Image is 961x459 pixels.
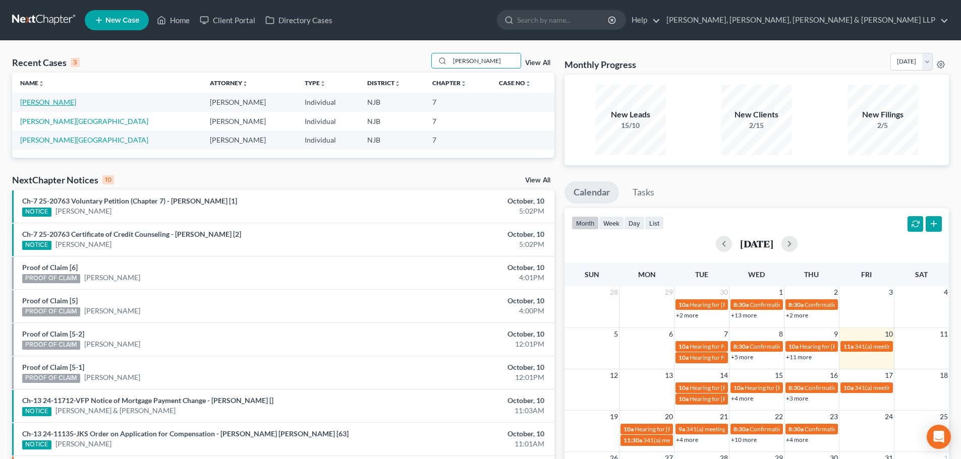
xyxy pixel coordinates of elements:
div: New Clients [721,109,792,120]
a: [PERSON_NAME] [20,98,76,106]
button: month [572,216,599,230]
a: [PERSON_NAME] [55,239,111,249]
a: View All [525,59,550,67]
span: 341(a) meeting for [PERSON_NAME] [686,425,783,433]
a: +2 more [786,311,808,319]
span: 8:30a [733,301,749,308]
span: 8 [778,328,784,340]
div: October, 10 [377,429,544,439]
td: 7 [424,93,491,111]
div: October, 10 [377,196,544,206]
span: 5 [613,328,619,340]
div: New Filings [847,109,918,120]
span: 21 [719,411,729,423]
div: 5:02PM [377,206,544,216]
span: Sun [585,270,599,279]
span: 13 [664,369,674,381]
div: NOTICE [22,241,51,250]
div: October, 10 [377,329,544,339]
span: 10 [884,328,894,340]
span: 1 [778,286,784,298]
a: Ch-7 25-20763 Certificate of Credit Counseling - [PERSON_NAME] [2] [22,230,241,238]
span: 14 [719,369,729,381]
a: +5 more [731,353,753,361]
div: 2/5 [847,120,918,130]
td: 7 [424,112,491,130]
td: Individual [297,130,359,149]
a: Ch-13 24-11135-JKS Order on Application for Compensation - [PERSON_NAME] [PERSON_NAME] [63] [22,429,349,438]
a: [PERSON_NAME] [55,206,111,216]
a: [PERSON_NAME][GEOGRAPHIC_DATA] [20,117,148,125]
a: [PERSON_NAME][GEOGRAPHIC_DATA] [20,136,148,144]
span: Hearing for Fulme Cruces [PERSON_NAME] De Zeballo [690,354,835,361]
a: [PERSON_NAME] [55,439,111,449]
div: 11:01AM [377,439,544,449]
span: Tue [695,270,708,279]
td: NJB [359,93,424,111]
div: NOTICE [22,440,51,449]
div: PROOF OF CLAIM [22,374,80,383]
span: 10a [624,425,634,433]
span: 341(a) meeting for [PERSON_NAME] [643,436,741,444]
span: 24 [884,411,894,423]
span: Wed [748,270,765,279]
span: 16 [829,369,839,381]
span: 8:30a [733,343,749,350]
span: New Case [105,17,139,24]
span: 8:30a [733,425,749,433]
span: 2 [833,286,839,298]
a: Ch-7 25-20763 Voluntary Petition (Chapter 7) - [PERSON_NAME] [1] [22,196,237,205]
div: Recent Cases [12,56,80,69]
span: Mon [638,270,656,279]
span: 29 [664,286,674,298]
i: unfold_more [394,81,401,87]
a: +3 more [786,395,808,402]
span: 10a [679,343,689,350]
span: Hearing for Fulme Cruces [PERSON_NAME] De Zeballo [690,343,835,350]
div: NOTICE [22,208,51,217]
a: Districtunfold_more [367,79,401,87]
a: +4 more [786,436,808,443]
a: Calendar [564,181,619,204]
i: unfold_more [242,81,248,87]
a: Tasks [624,181,663,204]
span: 10a [843,384,854,391]
a: View All [525,177,550,184]
span: 10a [788,343,799,350]
h3: Monthly Progress [564,58,636,71]
span: Fri [861,270,872,279]
button: day [624,216,645,230]
span: 11a [843,343,854,350]
a: [PERSON_NAME] [84,273,140,283]
div: 3 [71,58,80,67]
td: [PERSON_NAME] [202,130,297,149]
div: 5:02PM [377,239,544,249]
span: Confirmation hearing for Bakri Fostok [805,425,905,433]
td: NJB [359,112,424,130]
a: Ch-13 24-11712-VFP Notice of Mortgage Payment Change - [PERSON_NAME] [] [22,396,273,405]
div: 15/10 [595,120,666,130]
a: Proof of Claim [5-1] [22,363,84,371]
div: October, 10 [377,296,544,306]
div: New Leads [595,109,666,120]
span: 341(a) meeting for [PERSON_NAME] [855,343,952,350]
div: 2/15 [721,120,792,130]
span: 22 [774,411,784,423]
div: 4:01PM [377,273,544,283]
div: 10 [102,175,114,184]
span: 9a [679,425,685,433]
td: NJB [359,130,424,149]
span: 8:30a [788,384,804,391]
a: Chapterunfold_more [432,79,467,87]
span: Hearing for [PERSON_NAME] [690,384,768,391]
a: +10 more [731,436,757,443]
a: Attorneyunfold_more [210,79,248,87]
a: [PERSON_NAME] [84,339,140,349]
td: [PERSON_NAME] [202,93,297,111]
span: Hearing for [PERSON_NAME] [690,301,768,308]
span: 6 [668,328,674,340]
a: Proof of Claim [6] [22,263,78,272]
div: 11:03AM [377,406,544,416]
div: NextChapter Notices [12,174,114,186]
a: [PERSON_NAME] & [PERSON_NAME] [55,406,176,416]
